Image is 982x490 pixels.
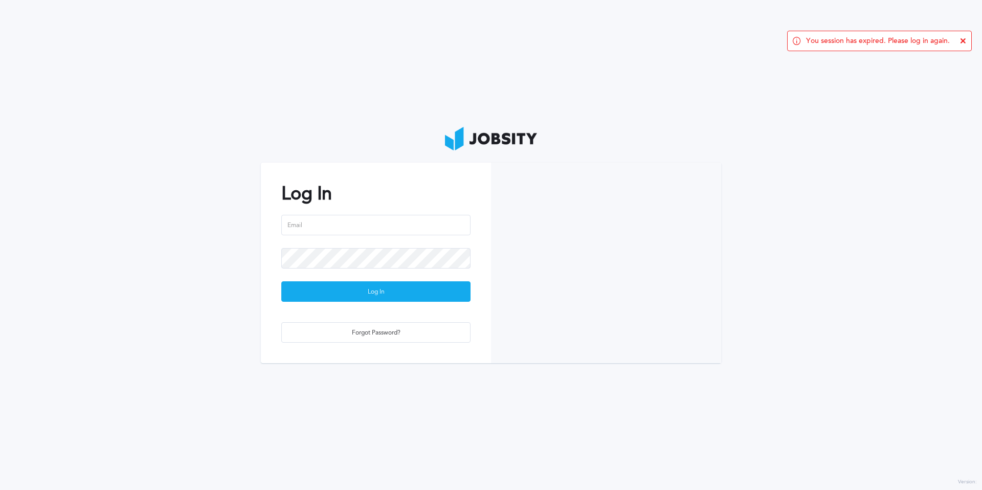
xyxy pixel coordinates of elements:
[281,322,471,343] button: Forgot Password?
[806,37,950,45] span: You session has expired. Please log in again.
[282,282,470,302] div: Log In
[281,183,471,204] h2: Log In
[958,479,977,485] label: Version:
[281,281,471,302] button: Log In
[282,323,470,343] div: Forgot Password?
[281,215,471,235] input: Email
